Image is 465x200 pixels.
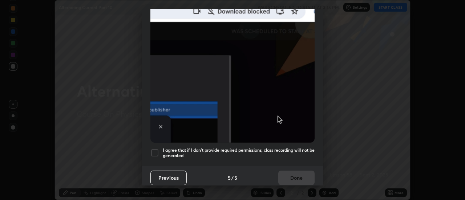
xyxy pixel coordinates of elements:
[163,147,315,159] h5: I agree that if I don't provide required permissions, class recording will not be generated
[228,174,231,181] h4: 5
[234,174,237,181] h4: 5
[231,174,234,181] h4: /
[150,171,187,185] button: Previous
